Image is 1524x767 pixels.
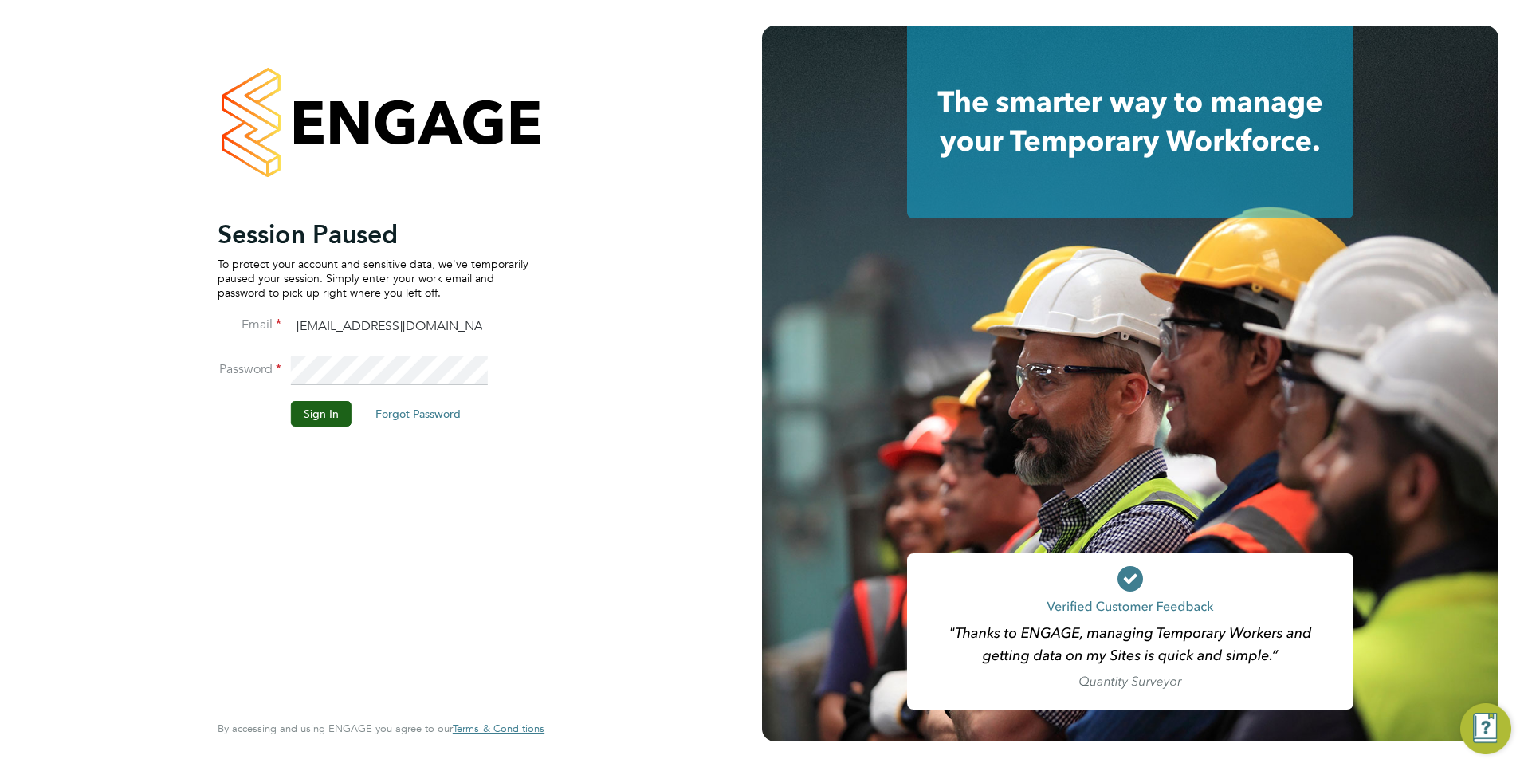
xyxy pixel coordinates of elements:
[291,401,352,427] button: Sign In
[1460,703,1511,754] button: Engage Resource Center
[291,313,488,341] input: Enter your work email...
[218,257,528,301] p: To protect your account and sensitive data, we've temporarily paused your session. Simply enter y...
[363,401,473,427] button: Forgot Password
[218,361,281,378] label: Password
[453,722,544,735] a: Terms & Conditions
[218,317,281,333] label: Email
[218,722,544,735] span: By accessing and using ENGAGE you agree to our
[218,218,528,250] h2: Session Paused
